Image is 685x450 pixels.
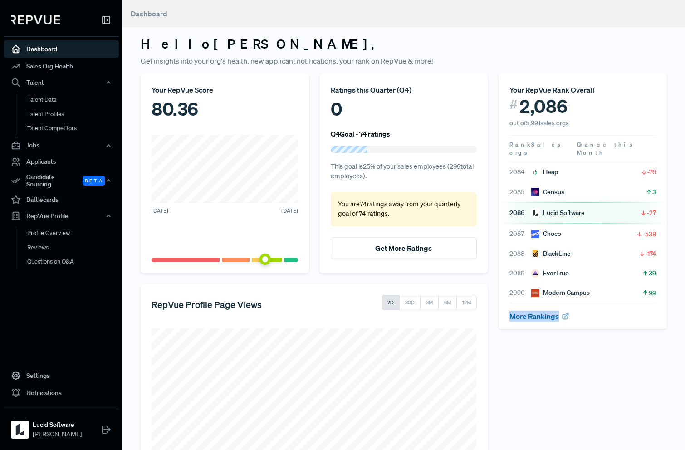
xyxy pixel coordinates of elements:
[152,207,168,215] span: [DATE]
[141,36,667,52] h3: Hello [PERSON_NAME] ,
[509,119,569,127] span: out of 5,991 sales orgs
[643,230,656,239] span: -538
[646,249,656,258] span: -174
[509,85,594,94] span: Your RepVue Rank Overall
[338,200,470,219] p: You are 74 ratings away from your quarterly goal of 74 ratings .
[4,153,119,171] a: Applicants
[531,249,571,259] div: BlackLine
[519,95,568,117] span: 2,086
[509,187,531,197] span: 2085
[399,295,421,310] button: 30D
[33,420,82,430] strong: Lucid Software
[4,191,119,208] a: Battlecards
[420,295,439,310] button: 3M
[331,130,390,138] h6: Q4 Goal - 74 ratings
[647,167,656,176] span: -76
[16,121,131,136] a: Talent Competitors
[16,254,131,269] a: Questions on Q&A
[509,229,531,239] span: 2087
[531,249,539,258] img: BlackLine
[4,384,119,401] a: Notifications
[509,95,518,114] span: #
[331,237,477,259] button: Get More Ratings
[509,288,531,298] span: 2090
[531,289,539,297] img: Modern Campus
[11,15,60,24] img: RepVue
[577,141,634,157] span: Change this Month
[4,171,119,191] button: Candidate Sourcing Beta
[4,138,119,153] button: Jobs
[331,84,477,95] div: Ratings this Quarter ( Q4 )
[509,167,531,177] span: 2084
[652,187,656,196] span: 3
[152,299,262,310] h5: RepVue Profile Page Views
[531,168,539,176] img: Heap
[4,208,119,224] button: RepVue Profile
[509,249,531,259] span: 2088
[531,230,539,238] img: Choco
[531,187,564,197] div: Census
[531,229,561,239] div: Choco
[331,162,477,181] p: This goal is 25 % of your sales employees ( 299 total employees).
[331,95,477,122] div: 0
[83,176,105,186] span: Beta
[531,209,539,217] img: Lucid Software
[531,167,558,177] div: Heap
[152,84,298,95] div: Your RepVue Score
[531,208,585,218] div: Lucid Software
[509,141,531,149] span: Rank
[16,226,131,240] a: Profile Overview
[4,40,119,58] a: Dashboard
[531,288,590,298] div: Modern Campus
[509,208,531,218] span: 2086
[16,93,131,107] a: Talent Data
[13,422,27,437] img: Lucid Software
[509,141,562,157] span: Sales orgs
[647,208,656,217] span: -27
[509,269,531,278] span: 2089
[531,188,539,196] img: Census
[438,295,457,310] button: 6M
[649,269,656,278] span: 39
[16,107,131,122] a: Talent Profiles
[16,240,131,255] a: Reviews
[131,9,167,18] span: Dashboard
[4,367,119,384] a: Settings
[456,295,477,310] button: 12M
[4,409,119,443] a: Lucid SoftwareLucid Software[PERSON_NAME]
[4,58,119,75] a: Sales Org Health
[141,55,667,66] p: Get insights into your org's health, new applicant notifications, your rank on RepVue & more!
[382,295,400,310] button: 7D
[33,430,82,439] span: [PERSON_NAME]
[531,269,569,278] div: EverTrue
[4,171,119,191] div: Candidate Sourcing
[152,95,298,122] div: 80.36
[281,207,298,215] span: [DATE]
[4,75,119,90] button: Talent
[649,289,656,298] span: 99
[531,269,539,278] img: EverTrue
[509,312,569,321] a: More Rankings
